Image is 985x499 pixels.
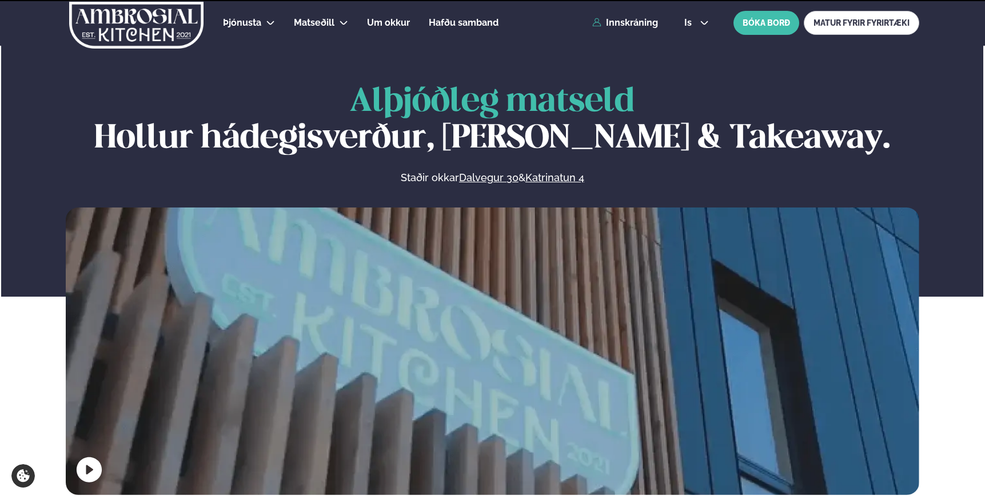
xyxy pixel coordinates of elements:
[294,17,334,28] span: Matseðill
[66,84,919,157] h1: Hollur hádegisverður, [PERSON_NAME] & Takeaway.
[294,16,334,30] a: Matseðill
[429,17,499,28] span: Hafðu samband
[276,171,708,185] p: Staðir okkar &
[733,11,799,35] button: BÓKA BORÐ
[804,11,919,35] a: MATUR FYRIR FYRIRTÆKI
[11,464,35,488] a: Cookie settings
[429,16,499,30] a: Hafðu samband
[592,18,658,28] a: Innskráning
[684,18,695,27] span: is
[223,16,261,30] a: Þjónusta
[525,171,584,185] a: Katrinatun 4
[68,2,205,49] img: logo
[223,17,261,28] span: Þjónusta
[459,171,519,185] a: Dalvegur 30
[367,17,410,28] span: Um okkur
[350,86,635,118] span: Alþjóðleg matseld
[675,18,718,27] button: is
[367,16,410,30] a: Um okkur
